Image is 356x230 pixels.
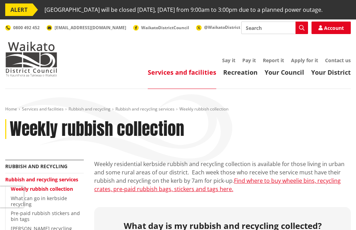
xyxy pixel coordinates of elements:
[5,42,57,76] img: Waikato District Council - Te Kaunihera aa Takiwaa o Waikato
[94,160,351,193] p: Weekly residential kerbside rubbish and recycling collection is available for those living in urb...
[13,25,40,31] span: 0800 492 452
[291,57,318,64] a: Apply for it
[242,57,256,64] a: Pay it
[94,177,341,193] a: Find where to buy wheelie bins, recycling crates, pre-paid rubbish bags, stickers and tags here.
[22,106,64,112] a: Services and facilities
[141,25,189,31] span: WaikatoDistrictCouncil
[47,25,126,31] a: [EMAIL_ADDRESS][DOMAIN_NAME]
[196,24,240,30] a: @WaikatoDistrict
[115,106,175,112] a: Rubbish and recycling services
[179,106,228,112] span: Weekly rubbish collection
[223,68,258,76] a: Recreation
[5,3,33,16] span: ALERT
[133,25,189,31] a: WaikatoDistrictCouncil
[311,68,351,76] a: Your District
[44,3,323,16] span: [GEOGRAPHIC_DATA] will be closed [DATE], [DATE] from 9:00am to 3:00pm due to a planned power outage.
[55,25,126,31] span: [EMAIL_ADDRESS][DOMAIN_NAME]
[325,57,351,64] a: Contact us
[5,106,351,112] nav: breadcrumb
[5,25,40,31] a: 0800 492 452
[5,163,67,170] a: Rubbish and recycling
[11,210,80,222] a: Pre-paid rubbish stickers and bin tags
[222,57,235,64] a: Say it
[148,68,216,76] a: Services and facilities
[11,186,73,192] a: Weekly rubbish collection
[10,119,184,139] h1: Weekly rubbish collection
[263,57,284,64] a: Report it
[11,195,67,207] a: What can go in kerbside recycling
[5,176,78,183] a: Rubbish and recycling services
[5,106,17,112] a: Home
[68,106,111,112] a: Rubbish and recycling
[311,22,351,34] a: Account
[241,22,308,34] input: Search input
[265,68,304,76] a: Your Council
[204,24,240,30] span: @WaikatoDistrict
